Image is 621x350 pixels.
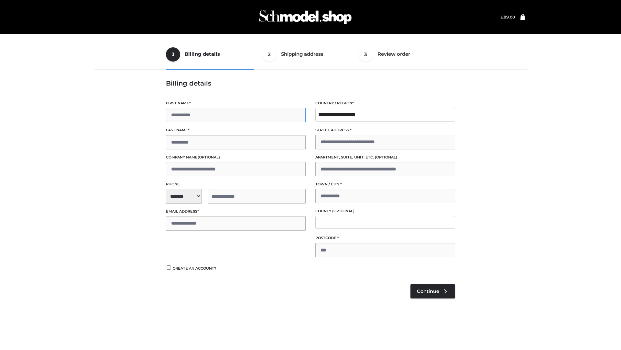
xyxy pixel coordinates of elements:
label: Last name [166,127,306,133]
label: Apartment, suite, unit, etc. [315,154,455,160]
label: County [315,208,455,214]
a: £89.00 [501,15,515,19]
input: Create an account? [166,265,172,270]
label: Street address [315,127,455,133]
bdi: 89.00 [501,15,515,19]
label: Phone [166,181,306,187]
label: Email address [166,208,306,215]
label: Country / Region [315,100,455,106]
label: Postcode [315,235,455,241]
label: Company name [166,154,306,160]
label: First name [166,100,306,106]
span: Continue [417,288,439,294]
span: Create an account? [173,266,216,271]
a: Continue [410,284,455,298]
span: (optional) [332,209,354,213]
h3: Billing details [166,79,455,87]
label: Town / City [315,181,455,187]
span: (optional) [198,155,220,159]
span: (optional) [375,155,397,159]
img: Schmodel Admin 964 [257,4,354,30]
span: £ [501,15,504,19]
